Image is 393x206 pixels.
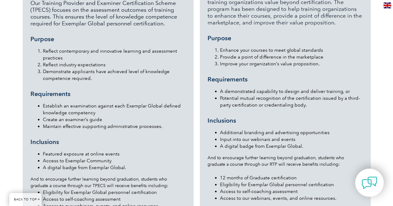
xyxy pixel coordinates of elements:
img: contact-chat.png [362,175,377,191]
h3: Inclusions [208,117,363,125]
li: Establish an examination against each Exemplar Global defined knowledge competency [43,103,186,116]
li: Potential mutual recognition of the certification issued by a third-party certification or creden... [220,95,363,108]
li: Provide a point of difference in the marketplace [220,54,363,60]
li: Demonstrate applicants have achieved level of knowledge competence required. [43,68,186,82]
li: Access to self-coaching assessment [220,188,363,195]
li: Access to self-coaching assessment [43,196,186,203]
li: Input into our webinars and events [220,136,363,143]
li: Access to our webinars, events, and online resources. [220,195,363,202]
h3: Inclusions [30,138,186,146]
li: 12 months of Graduate certification [220,174,363,181]
h3: Purpose [30,35,186,43]
a: BACK TO TOP [9,193,42,206]
li: Enhance your courses to meet global standards [220,47,363,54]
h3: Requirements [208,76,363,83]
img: en [383,2,391,8]
li: Eligibility for Exemplar Global personnel certification [220,181,363,188]
li: Eligibility for Exemplar Global personnel certification [43,189,186,196]
h3: Requirements [30,90,186,98]
li: Reflect contemporary and innovative learning and assessment practices [43,48,186,61]
li: A digital badge from Exemplar Global. [220,143,363,150]
li: Maintain effective supporting administrative processes. [43,123,186,130]
li: A demonstrated capability to design and deliver training, or [220,88,363,95]
li: Featured exposure at online events [43,151,186,157]
li: Additional branding and advertising opportunities [220,129,363,136]
li: Access to Exemplar Community [43,157,186,164]
h3: Purpose [208,34,363,42]
li: Reflect industry expectations [43,61,186,68]
li: Improve your organization’s value proposition. [220,60,363,67]
li: A digital badge from Exemplar Global. [43,164,186,171]
li: Create an examiner’s guide [43,116,186,123]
